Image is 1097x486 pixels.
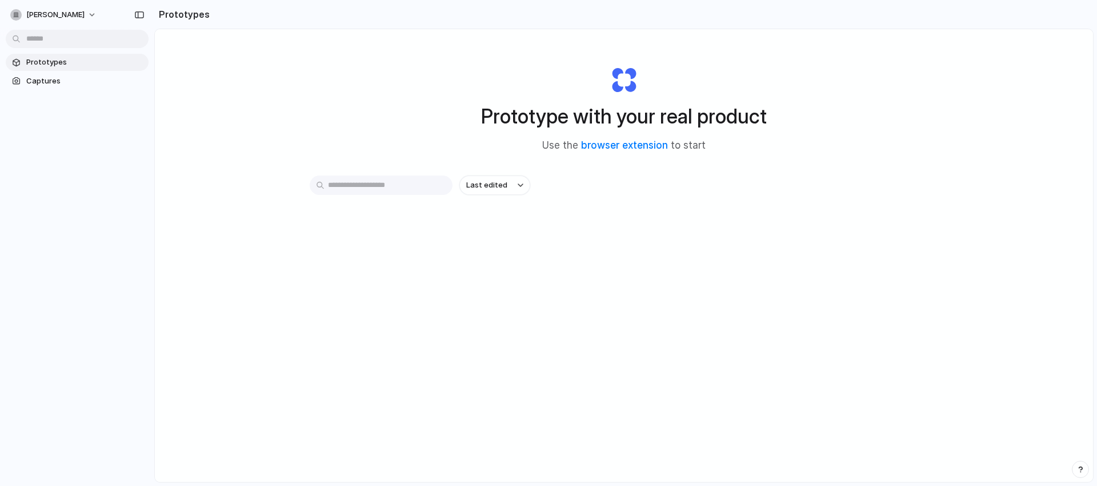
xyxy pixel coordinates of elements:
[154,7,210,21] h2: Prototypes
[459,176,530,195] button: Last edited
[481,101,767,132] h1: Prototype with your real product
[6,54,149,71] a: Prototypes
[466,180,507,191] span: Last edited
[6,73,149,90] a: Captures
[26,75,144,87] span: Captures
[542,138,706,153] span: Use the to start
[26,57,144,68] span: Prototypes
[581,140,668,151] a: browser extension
[26,9,85,21] span: [PERSON_NAME]
[6,6,102,24] button: [PERSON_NAME]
